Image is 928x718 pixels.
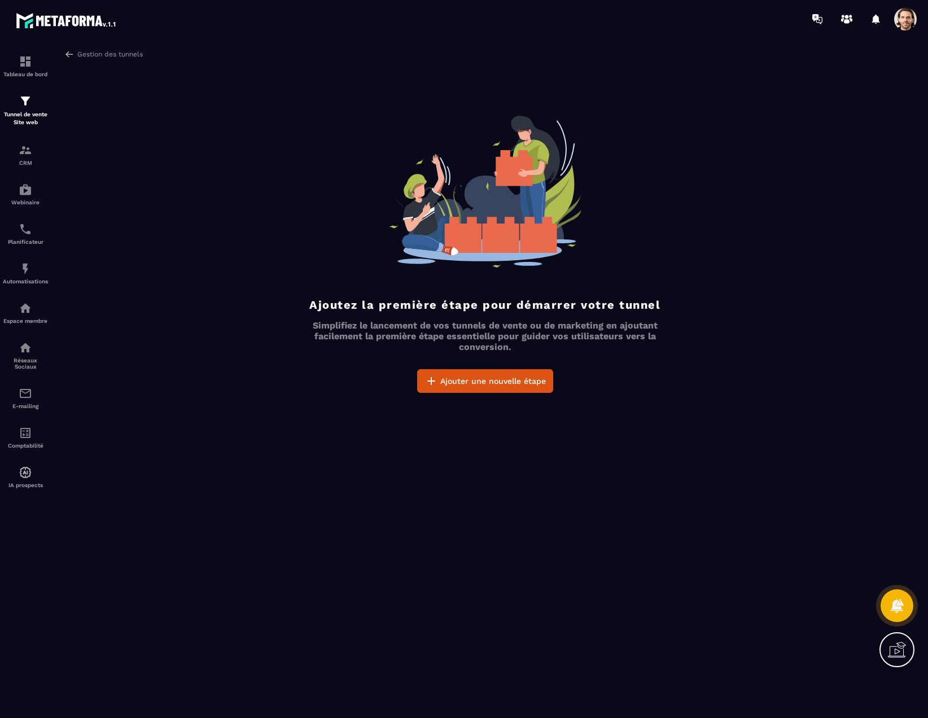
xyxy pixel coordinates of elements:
p: CRM [3,160,48,166]
a: formationformationTableau de bord [3,46,48,86]
a: formationformationTunnel de vente Site web [3,86,48,135]
button: Ajouter une nouvelle étape [417,369,553,393]
p: Tunnel de vente Site web [3,111,48,126]
p: Réseaux Sociaux [3,357,48,370]
img: automations [19,262,32,275]
a: automationsautomationsWebinaire [3,174,48,214]
img: automations [19,301,32,315]
span: Ajouter une nouvelle étape [440,375,546,387]
a: accountantaccountantComptabilité [3,418,48,457]
img: empty-funnel-bg.aa6bca90.svg [388,116,582,268]
img: formation [19,94,32,108]
p: Webinaire [3,199,48,205]
img: automations [19,466,32,479]
a: schedulerschedulerPlanificateur [3,214,48,253]
p: Planificateur [3,239,48,245]
p: IA prospects [3,482,48,488]
p: Simplifiez le lancement de vos tunnels de vente ou de marketing en ajoutant facilement la premièr... [301,320,668,352]
p: Automatisations [3,278,48,284]
img: arrow [64,49,75,59]
img: email [19,387,32,400]
img: accountant [19,426,32,440]
img: formation [19,55,32,68]
img: social-network [19,341,32,354]
img: automations [19,183,32,196]
a: automationsautomationsEspace membre [3,293,48,332]
a: automationsautomationsAutomatisations [3,253,48,293]
img: formation [19,143,32,157]
p: E-mailing [3,403,48,409]
p: Comptabilité [3,443,48,449]
a: Gestion des tunnels [64,49,143,59]
p: Tableau de bord [3,71,48,77]
img: logo [16,10,117,30]
p: Espace membre [3,318,48,324]
img: scheduler [19,222,32,236]
h4: Ajoutez la première étape pour démarrer votre tunnel [301,298,668,312]
a: social-networksocial-networkRéseaux Sociaux [3,332,48,378]
a: formationformationCRM [3,135,48,174]
a: emailemailE-mailing [3,378,48,418]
